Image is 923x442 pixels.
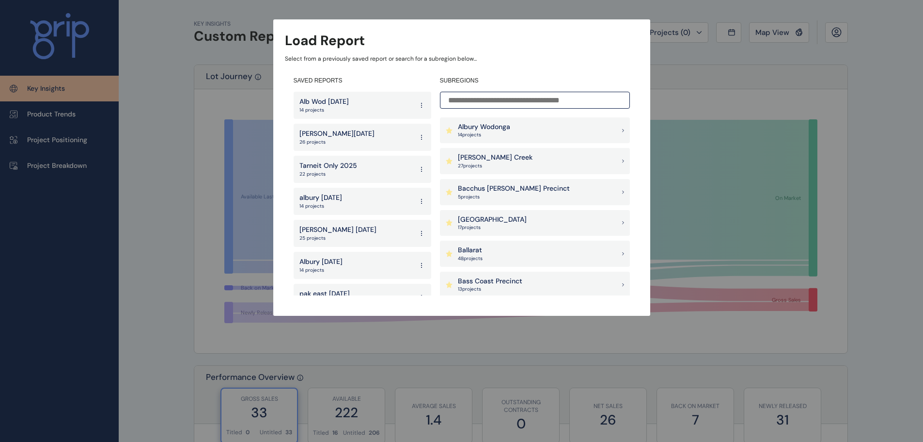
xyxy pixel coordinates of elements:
p: Bacchus [PERSON_NAME] Precinct [458,184,570,194]
p: 5 project s [458,194,570,200]
p: 26 projects [299,139,375,146]
p: [PERSON_NAME] [DATE] [299,225,376,235]
h4: SAVED REPORTS [294,77,431,85]
p: 17 project s [458,224,527,231]
h4: SUBREGIONS [440,77,630,85]
p: 14 project s [458,131,510,138]
p: pak east [DATE] [299,289,350,299]
p: 14 projects [299,267,343,274]
p: 14 projects [299,203,342,210]
p: [PERSON_NAME][DATE] [299,129,375,139]
p: 13 project s [458,286,522,293]
p: 14 projects [299,107,349,114]
p: Bass Coast Precinct [458,277,522,286]
p: Tarneit Only 2025 [299,161,357,171]
p: Ballarat [458,246,483,255]
p: albury [DATE] [299,193,342,203]
p: Albury Wodonga [458,122,510,132]
p: [PERSON_NAME] Creek [458,153,532,163]
h3: Load Report [285,31,365,50]
p: Select from a previously saved report or search for a subregion below... [285,55,639,63]
p: [GEOGRAPHIC_DATA] [458,215,527,225]
p: Alb Wod [DATE] [299,97,349,107]
p: 25 projects [299,235,376,242]
p: 27 project s [458,163,532,169]
p: 48 project s [458,255,483,262]
p: 22 projects [299,171,357,178]
p: Albury [DATE] [299,257,343,267]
